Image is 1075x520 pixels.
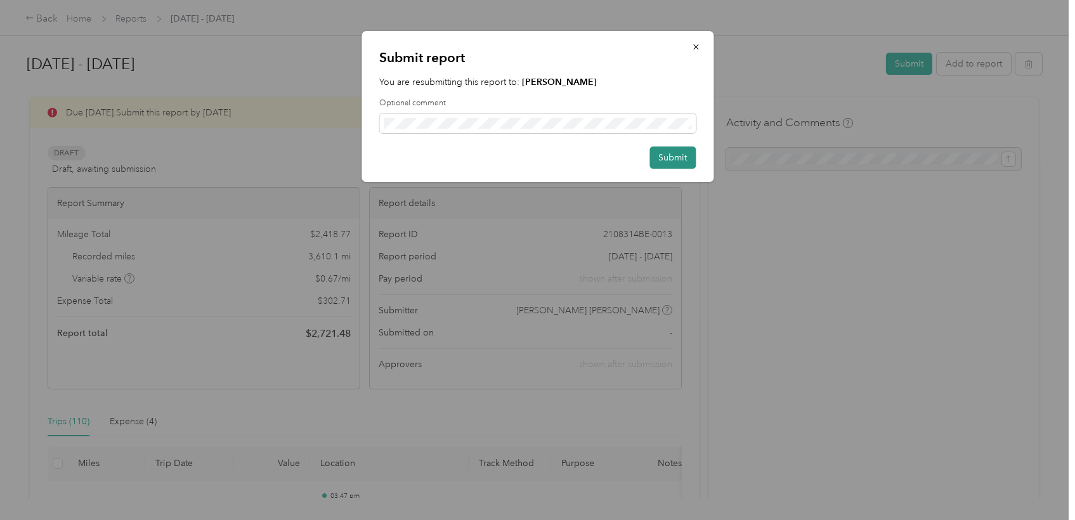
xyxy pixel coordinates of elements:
[649,146,696,169] button: Submit
[522,77,597,88] strong: [PERSON_NAME]
[379,75,696,89] p: You are resubmitting this report to:
[1004,449,1075,520] iframe: Everlance-gr Chat Button Frame
[379,49,696,67] p: Submit report
[379,98,696,109] label: Optional comment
